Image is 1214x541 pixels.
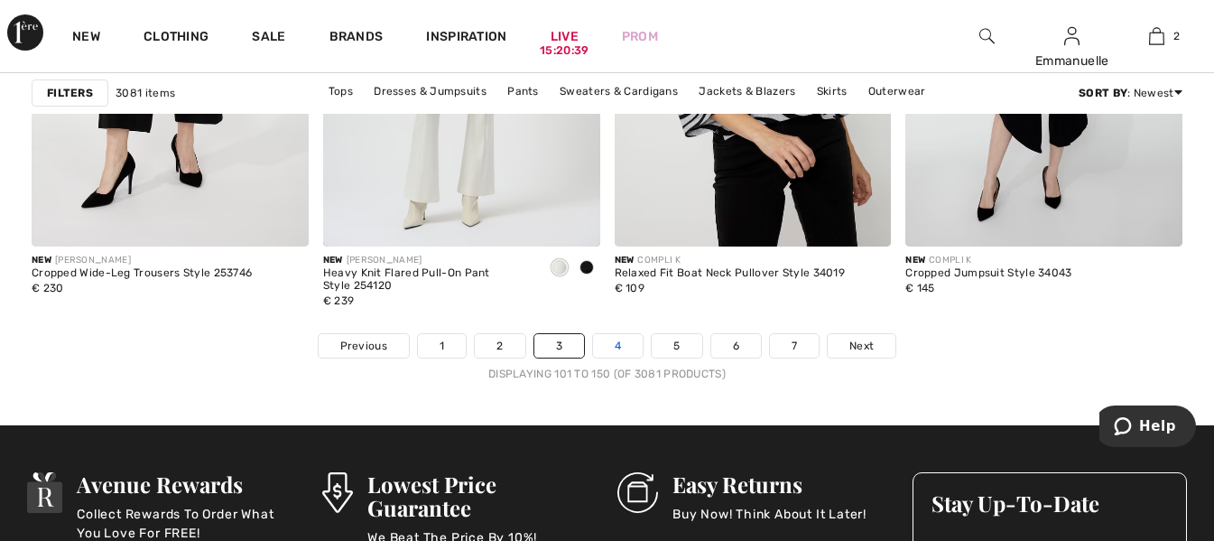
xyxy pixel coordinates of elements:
[828,334,895,358] a: Next
[47,85,93,101] strong: Filters
[1099,406,1196,451] iframe: Ouvre un widget dans lequel vous pouvez trouver plus d’informations
[615,254,846,267] div: COMPLI K
[551,79,687,103] a: Sweaters & Cardigans
[365,79,496,103] a: Dresses & Jumpsuits
[72,29,100,48] a: New
[905,254,1071,267] div: COMPLI K
[672,505,866,541] p: Buy Now! Think About It Later!
[905,282,935,294] span: € 145
[144,29,209,48] a: Clothing
[615,282,645,294] span: € 109
[931,491,1168,515] h3: Stay Up-To-Date
[615,255,635,266] span: New
[32,267,252,280] div: Cropped Wide-Leg Trousers Style 253746
[534,334,584,358] a: 3
[573,254,600,284] div: Black
[690,79,804,103] a: Jackets & Blazers
[1173,28,1180,44] span: 2
[340,338,387,354] span: Previous
[546,254,573,284] div: Vanilla 30
[1079,87,1127,99] strong: Sort By
[329,29,384,48] a: Brands
[905,255,925,266] span: New
[475,334,524,358] a: 2
[367,472,593,519] h3: Lowest Price Guarantee
[808,79,857,103] a: Skirts
[1031,51,1114,70] div: Emmanuelle
[323,254,532,267] div: [PERSON_NAME]
[849,338,874,354] span: Next
[617,472,658,513] img: Easy Returns
[711,334,761,358] a: 6
[319,334,409,358] a: Previous
[622,27,658,46] a: Prom
[498,79,548,103] a: Pants
[593,334,643,358] a: 4
[672,472,866,496] h3: Easy Returns
[1116,25,1199,47] a: 2
[323,267,532,293] div: Heavy Knit Flared Pull-On Pant Style 254120
[252,29,285,48] a: Sale
[1064,27,1080,44] a: Sign In
[32,282,64,294] span: € 230
[77,505,297,541] p: Collect Rewards To Order What You Love For FREE!
[905,267,1071,280] div: Cropped Jumpsuit Style 34043
[27,472,63,513] img: Avenue Rewards
[979,25,995,47] img: search the website
[7,14,43,51] img: 1ère Avenue
[615,267,846,280] div: Relaxed Fit Boat Neck Pullover Style 34019
[1064,25,1080,47] img: My Info
[770,334,819,358] a: 7
[323,294,355,307] span: € 239
[1079,85,1182,101] div: : Newest
[32,366,1182,382] div: Displaying 101 to 150 (of 3081 products)
[859,79,935,103] a: Outerwear
[32,254,252,267] div: [PERSON_NAME]
[322,472,353,513] img: Lowest Price Guarantee
[323,255,343,266] span: New
[418,334,466,358] a: 1
[551,27,579,46] a: Live15:20:39
[32,333,1182,382] nav: Page navigation
[116,85,175,101] span: 3081 items
[32,255,51,266] span: New
[540,42,588,60] div: 15:20:39
[1149,25,1164,47] img: My Bag
[77,472,297,496] h3: Avenue Rewards
[652,334,701,358] a: 5
[426,29,506,48] span: Inspiration
[320,79,362,103] a: Tops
